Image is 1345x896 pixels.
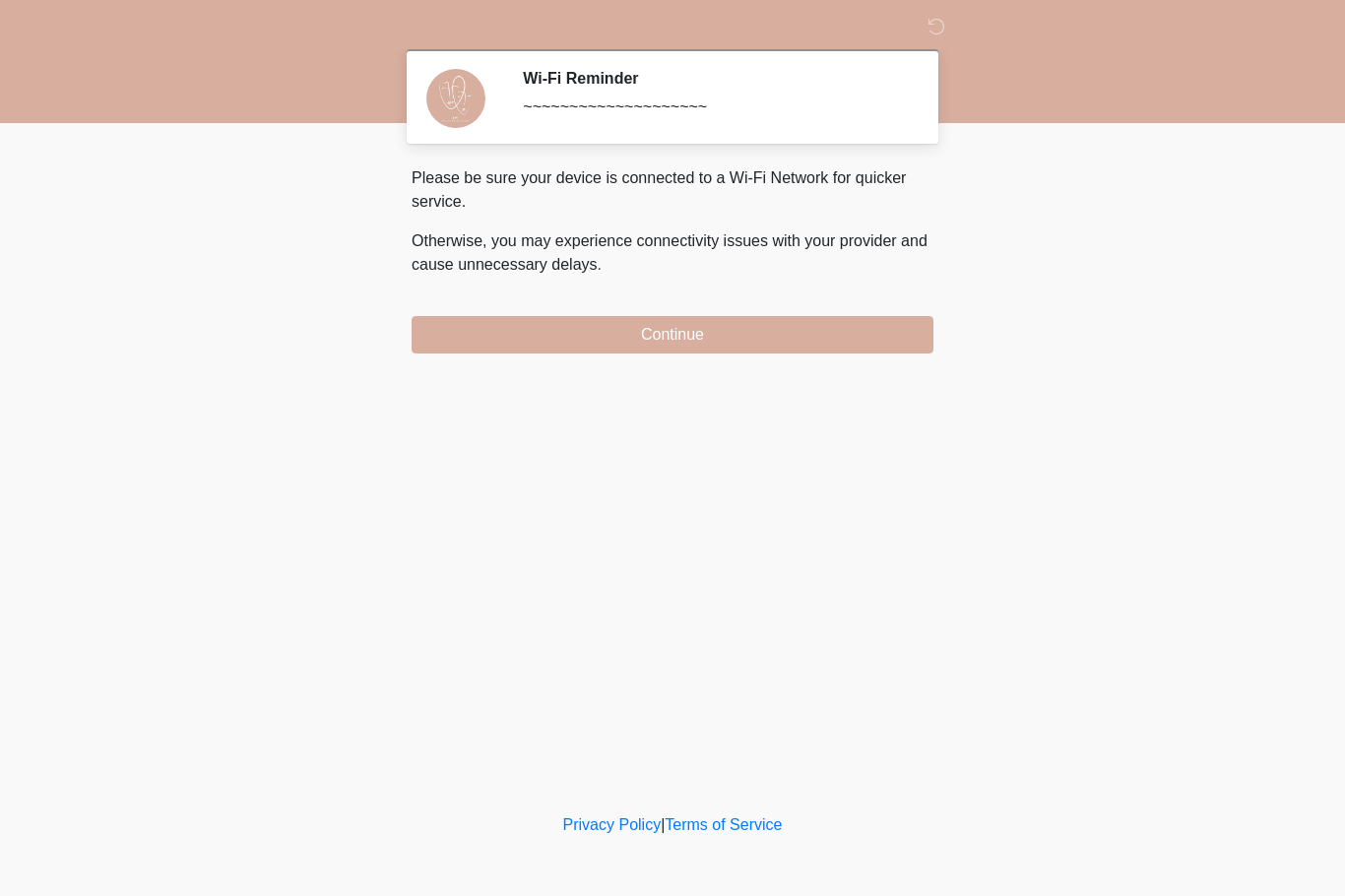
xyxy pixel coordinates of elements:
div: ~~~~~~~~~~~~~~~~~~~~ [523,96,904,119]
a: | [661,816,665,833]
button: Continue [412,316,933,353]
img: DM Studio Logo [392,15,417,39]
a: Terms of Service [665,816,782,833]
a: Privacy Policy [563,816,662,833]
img: Agent Avatar [426,69,485,128]
span: . [598,256,602,273]
h2: Wi-Fi Reminder [523,69,904,88]
p: Please be sure your device is connected to a Wi-Fi Network for quicker service. [412,166,933,214]
p: Otherwise, you may experience connectivity issues with your provider and cause unnecessary delays [412,229,933,277]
